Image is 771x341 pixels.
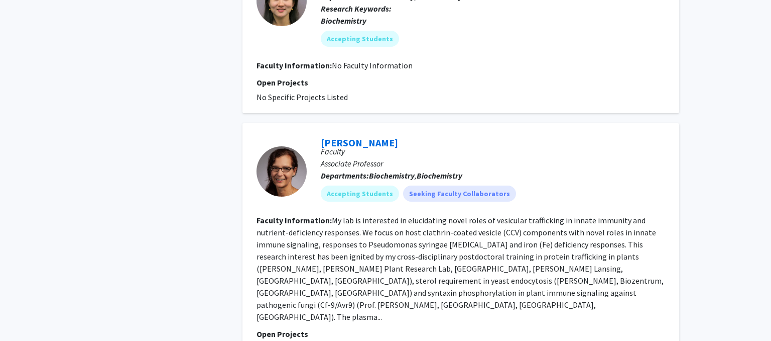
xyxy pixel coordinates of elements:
[321,31,399,47] mat-chip: Accepting Students
[321,157,665,169] p: Associate Professor
[321,4,392,14] b: Research Keywords:
[403,186,516,202] mat-chip: Seeking Faculty Collaborators
[256,92,348,102] span: No Specific Projects Listed
[417,170,462,181] b: Biochemistry
[8,296,43,333] iframe: Chat
[256,60,332,70] b: Faculty Information:
[332,60,413,70] span: No Faculty Information
[256,76,665,89] p: Open Projects
[321,170,369,181] b: Departments:
[256,215,664,322] fg-read-more: My lab is interested in elucidating novel roles of vesicular trafficking in innate immunity and n...
[321,186,399,202] mat-chip: Accepting Students
[369,170,415,181] b: Biochemistry
[321,136,398,149] a: [PERSON_NAME]
[321,145,665,157] p: Faculty
[369,170,462,181] span: ,
[256,215,332,225] b: Faculty Information:
[321,16,366,26] b: Biochemistry
[256,328,665,340] p: Open Projects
